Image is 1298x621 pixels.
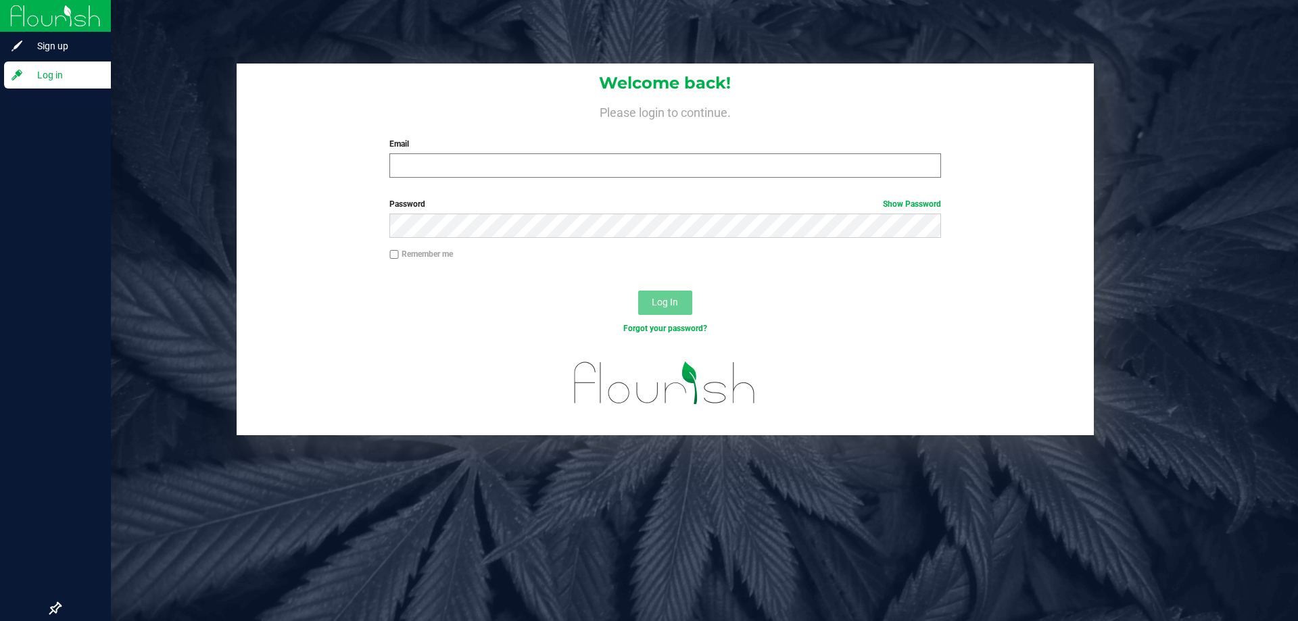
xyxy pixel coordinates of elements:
button: Log In [638,291,692,315]
h1: Welcome back! [237,74,1094,92]
a: Show Password [883,199,941,209]
label: Email [389,138,940,150]
input: Remember me [389,250,399,259]
a: Forgot your password? [623,324,707,333]
span: Password [389,199,425,209]
inline-svg: Log in [10,68,24,82]
span: Log In [652,297,678,307]
h4: Please login to continue. [237,103,1094,119]
span: Log in [24,67,105,83]
img: flourish_logo.svg [558,349,772,418]
span: Sign up [24,38,105,54]
inline-svg: Sign up [10,39,24,53]
label: Remember me [389,248,453,260]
